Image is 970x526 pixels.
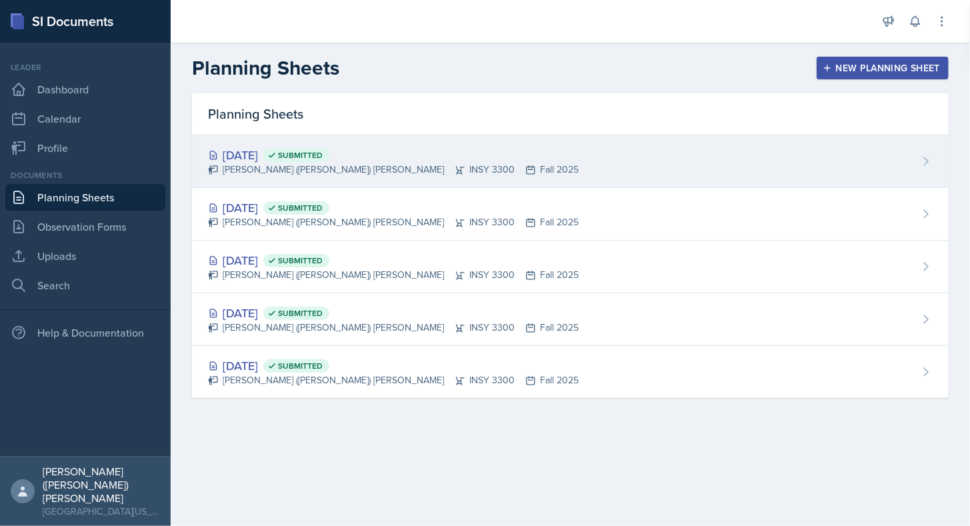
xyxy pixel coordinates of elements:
[43,465,160,505] div: [PERSON_NAME] ([PERSON_NAME]) [PERSON_NAME]
[208,357,579,375] div: [DATE]
[43,505,160,518] div: [GEOGRAPHIC_DATA][US_STATE]
[5,76,165,103] a: Dashboard
[278,203,323,213] span: Submitted
[5,61,165,73] div: Leader
[5,135,165,161] a: Profile
[208,146,579,164] div: [DATE]
[208,268,579,282] div: [PERSON_NAME] ([PERSON_NAME]) [PERSON_NAME] INSY 3300 Fall 2025
[208,251,579,269] div: [DATE]
[192,56,339,80] h2: Planning Sheets
[208,215,579,229] div: [PERSON_NAME] ([PERSON_NAME]) [PERSON_NAME] INSY 3300 Fall 2025
[192,346,949,398] a: [DATE] Submitted [PERSON_NAME] ([PERSON_NAME]) [PERSON_NAME]INSY 3300Fall 2025
[278,308,323,319] span: Submitted
[278,255,323,266] span: Submitted
[192,241,949,293] a: [DATE] Submitted [PERSON_NAME] ([PERSON_NAME]) [PERSON_NAME]INSY 3300Fall 2025
[5,105,165,132] a: Calendar
[192,93,949,135] div: Planning Sheets
[5,213,165,240] a: Observation Forms
[208,373,579,387] div: [PERSON_NAME] ([PERSON_NAME]) [PERSON_NAME] INSY 3300 Fall 2025
[5,319,165,346] div: Help & Documentation
[5,184,165,211] a: Planning Sheets
[825,63,940,73] div: New Planning Sheet
[278,150,323,161] span: Submitted
[192,188,949,241] a: [DATE] Submitted [PERSON_NAME] ([PERSON_NAME]) [PERSON_NAME]INSY 3300Fall 2025
[208,321,579,335] div: [PERSON_NAME] ([PERSON_NAME]) [PERSON_NAME] INSY 3300 Fall 2025
[192,293,949,346] a: [DATE] Submitted [PERSON_NAME] ([PERSON_NAME]) [PERSON_NAME]INSY 3300Fall 2025
[5,169,165,181] div: Documents
[5,272,165,299] a: Search
[208,199,579,217] div: [DATE]
[192,135,949,188] a: [DATE] Submitted [PERSON_NAME] ([PERSON_NAME]) [PERSON_NAME]INSY 3300Fall 2025
[208,304,579,322] div: [DATE]
[817,57,949,79] button: New Planning Sheet
[278,361,323,371] span: Submitted
[5,243,165,269] a: Uploads
[208,163,579,177] div: [PERSON_NAME] ([PERSON_NAME]) [PERSON_NAME] INSY 3300 Fall 2025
